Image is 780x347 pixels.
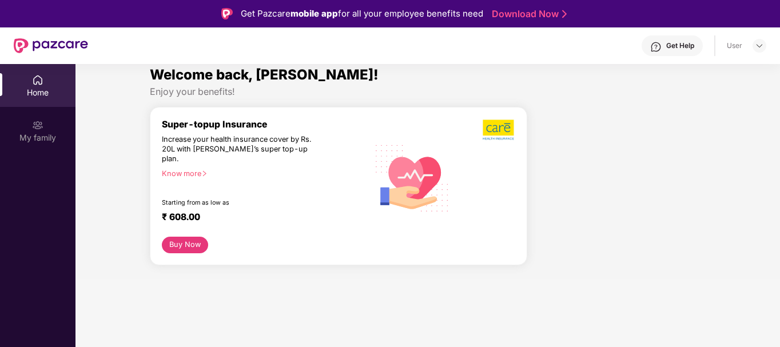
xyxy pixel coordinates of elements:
div: Increase your health insurance cover by Rs. 20L with [PERSON_NAME]’s super top-up plan. [162,135,319,164]
div: Starting from as low as [162,199,320,207]
div: Super-topup Insurance [162,119,368,130]
img: svg+xml;base64,PHN2ZyB3aWR0aD0iMjAiIGhlaWdodD0iMjAiIHZpZXdCb3g9IjAgMCAyMCAyMCIgZmlsbD0ibm9uZSIgeG... [32,119,43,131]
div: User [727,41,742,50]
img: svg+xml;base64,PHN2ZyBpZD0iRHJvcGRvd24tMzJ4MzIiIHhtbG5zPSJodHRwOi8vd3d3LnczLm9yZy8yMDAwL3N2ZyIgd2... [755,41,764,50]
span: right [201,170,208,177]
div: Know more [162,169,361,177]
img: svg+xml;base64,PHN2ZyBpZD0iSGVscC0zMngzMiIgeG1sbnM9Imh0dHA6Ly93d3cudzMub3JnLzIwMDAvc3ZnIiB3aWR0aD... [650,41,662,53]
img: svg+xml;base64,PHN2ZyBpZD0iSG9tZSIgeG1sbnM9Imh0dHA6Ly93d3cudzMub3JnLzIwMDAvc3ZnIiB3aWR0aD0iMjAiIG... [32,74,43,86]
img: b5dec4f62d2307b9de63beb79f102df3.png [483,119,515,141]
button: Buy Now [162,237,208,253]
img: Logo [221,8,233,19]
span: Welcome back, [PERSON_NAME]! [150,66,379,83]
img: New Pazcare Logo [14,38,88,53]
div: ₹ 608.00 [162,212,357,225]
div: Enjoy your benefits! [150,86,706,98]
div: Get Help [666,41,694,50]
img: svg+xml;base64,PHN2ZyB4bWxucz0iaHR0cDovL3d3dy53My5vcmcvMjAwMC9zdmciIHhtbG5zOnhsaW5rPSJodHRwOi8vd3... [368,133,457,222]
strong: mobile app [290,8,338,19]
img: Stroke [562,8,567,20]
a: Download Now [492,8,563,20]
div: Get Pazcare for all your employee benefits need [241,7,483,21]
